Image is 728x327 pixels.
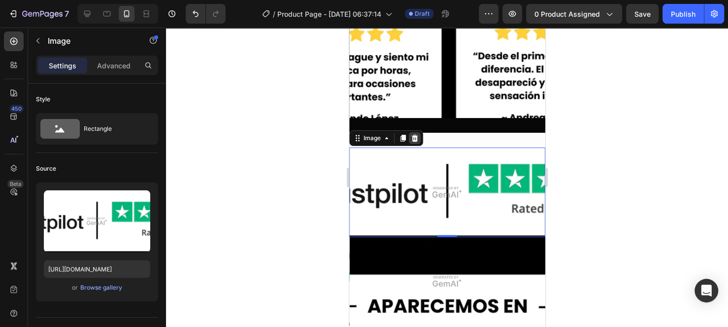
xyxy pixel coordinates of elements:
[80,283,122,292] div: Browse gallery
[277,9,381,19] span: Product Page - [DATE] 06:37:14
[695,279,718,302] div: Open Intercom Messenger
[634,10,651,18] span: Save
[415,9,430,18] span: Draft
[273,9,275,19] span: /
[9,105,24,113] div: 450
[662,4,704,24] button: Publish
[349,28,545,327] iframe: Design area
[44,260,150,278] input: https://example.com/image.jpg
[4,4,73,24] button: 7
[526,4,622,24] button: 0 product assigned
[65,8,69,20] p: 7
[534,9,600,19] span: 0 product assigned
[44,190,150,252] img: preview-image
[48,35,132,47] p: Image
[626,4,659,24] button: Save
[80,283,123,293] button: Browse gallery
[97,60,131,71] p: Advanced
[186,4,226,24] div: Undo/Redo
[7,180,24,188] div: Beta
[671,9,695,19] div: Publish
[84,118,144,140] div: Rectangle
[72,282,78,294] span: or
[36,95,50,104] div: Style
[36,164,56,173] div: Source
[49,60,76,71] p: Settings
